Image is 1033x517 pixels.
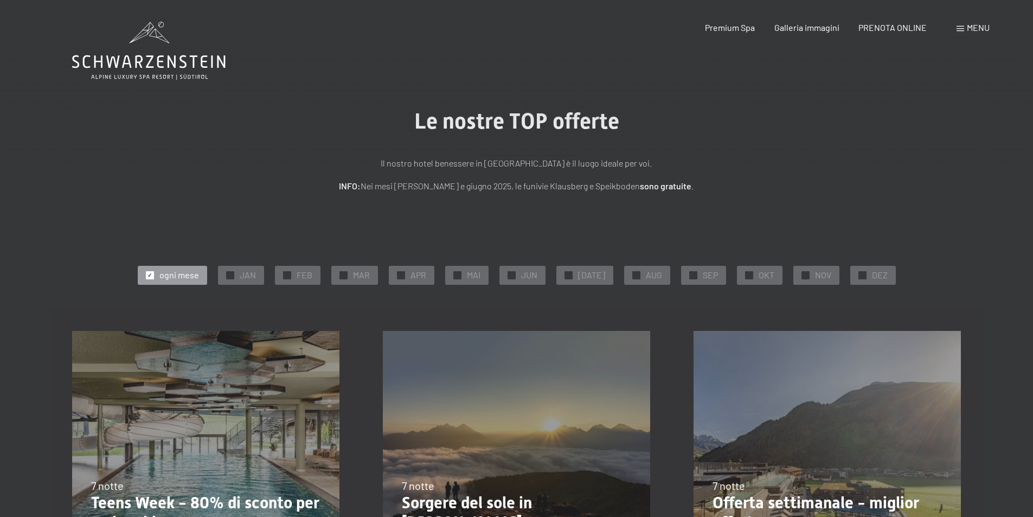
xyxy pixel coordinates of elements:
[566,271,570,279] span: ✓
[759,269,774,281] span: OKT
[467,269,480,281] span: MAI
[858,22,927,33] a: PRENOTA ONLINE
[634,271,638,279] span: ✓
[703,269,718,281] span: SEP
[410,269,426,281] span: APR
[399,271,403,279] span: ✓
[246,156,788,170] p: Il nostro hotel benessere in [GEOGRAPHIC_DATA] è il luogo ideale per voi.
[713,479,745,492] span: 7 notte
[414,108,619,134] span: Le nostre TOP offerte
[815,269,831,281] span: NOV
[872,269,888,281] span: DEZ
[285,271,289,279] span: ✓
[91,479,124,492] span: 7 notte
[341,271,345,279] span: ✓
[803,271,807,279] span: ✓
[402,479,434,492] span: 7 notte
[578,269,605,281] span: [DATE]
[339,181,361,191] strong: INFO:
[747,271,751,279] span: ✓
[705,22,755,33] a: Premium Spa
[455,271,459,279] span: ✓
[353,269,370,281] span: MAR
[774,22,839,33] a: Galleria immagini
[240,269,256,281] span: JAN
[691,271,695,279] span: ✓
[640,181,691,191] strong: sono gratuite
[860,271,864,279] span: ✓
[159,269,199,281] span: ogni mese
[509,271,514,279] span: ✓
[646,269,662,281] span: AUG
[228,271,232,279] span: ✓
[297,269,312,281] span: FEB
[521,269,537,281] span: JUN
[147,271,152,279] span: ✓
[246,179,788,193] p: Nei mesi [PERSON_NAME] e giugno 2025, le funivie Klausberg e Speikboden .
[967,22,990,33] span: Menu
